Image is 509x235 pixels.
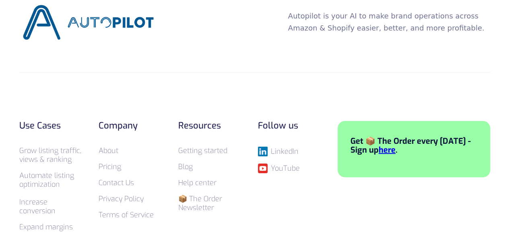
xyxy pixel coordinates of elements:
[19,146,81,164] a: Grow listing traffic, views & ranking
[19,121,83,131] div: Use Cases
[258,121,321,131] div: Follow us
[99,162,121,172] a: Pricing
[19,197,56,216] a: Increase conversion
[178,121,242,131] div: Resources
[258,163,321,173] a: YouTube
[19,171,74,189] a: Automate listing optimization‍‍
[271,147,299,155] div: LinkedIn
[350,137,477,155] div: Get 📦 The Order every [DATE] - Sign up .
[288,10,490,34] p: Autopilot is your AI to make brand operations across Amazon & Shopify easier, better, and more pr...
[19,222,73,232] a: Expand margins
[178,146,227,155] a: Getting started
[258,147,321,156] a: LinkedIn
[99,121,162,131] div: Company
[99,146,118,155] a: About
[271,164,300,172] div: YouTube
[379,145,396,155] a: here
[99,178,134,188] a: Contact Us
[99,210,154,220] a: Terms of Service
[178,162,193,172] a: Blog
[178,178,216,188] a: Help center
[99,194,144,204] a: Privacy Policy
[178,194,222,213] a: 📦 The Order Newsletter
